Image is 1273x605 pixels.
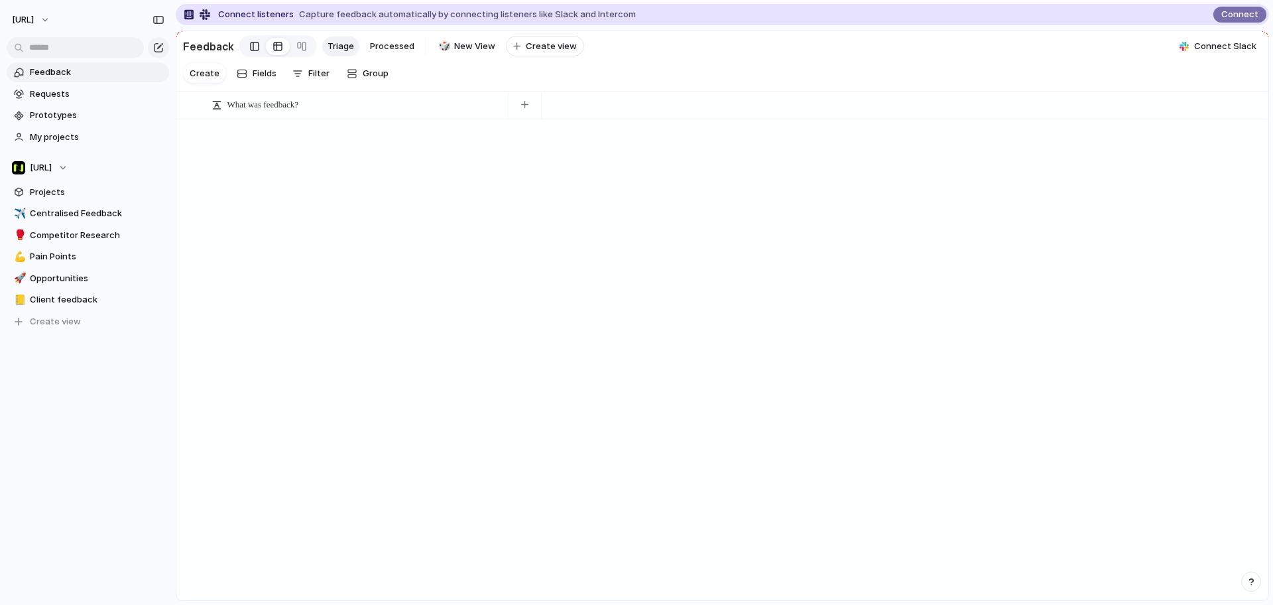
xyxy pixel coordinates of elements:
[183,38,234,54] h2: Feedback
[6,9,57,31] button: [URL]
[14,249,23,265] div: 💪
[299,8,636,21] span: Capture feedback automatically by connecting listeners like Slack and Intercom
[14,228,23,243] div: 🥊
[454,40,495,53] span: New View
[231,63,282,84] button: Fields
[30,315,81,328] span: Create view
[287,63,335,84] button: Filter
[30,272,164,285] span: Opportunities
[1174,36,1262,56] button: Connect Slack
[7,247,169,267] a: 💪Pain Points
[436,40,450,53] button: 🎲
[12,272,25,285] button: 🚀
[12,13,34,27] span: [URL]
[7,182,169,202] a: Projects
[14,293,23,308] div: 📒
[1221,8,1258,21] span: Connect
[7,269,169,289] a: 🚀Opportunities
[363,67,389,80] span: Group
[12,250,25,263] button: 💪
[183,63,226,84] button: Create
[431,36,501,56] a: 🎲New View
[30,293,164,306] span: Client feedback
[14,271,23,286] div: 🚀
[30,131,164,144] span: My projects
[7,226,169,245] a: 🥊Competitor Research
[30,250,164,263] span: Pain Points
[190,67,219,80] span: Create
[7,158,169,178] button: [URL]
[30,109,164,122] span: Prototypes
[218,8,294,21] span: Connect listeners
[370,40,414,53] span: Processed
[12,207,25,220] button: ✈️
[7,290,169,310] a: 📒Client feedback
[328,40,354,53] span: Triage
[7,84,169,104] a: Requests
[12,293,25,306] button: 📒
[365,36,420,56] a: Processed
[253,67,276,80] span: Fields
[7,204,169,224] a: ✈️Centralised Feedback
[7,105,169,125] a: Prototypes
[7,62,169,82] a: Feedback
[30,229,164,242] span: Competitor Research
[506,36,584,57] button: Create view
[30,161,52,174] span: [URL]
[308,67,330,80] span: Filter
[7,127,169,147] a: My projects
[7,312,169,332] button: Create view
[227,98,299,111] span: What was feedback?
[30,186,164,199] span: Projects
[14,206,23,222] div: ✈️
[1213,7,1266,23] button: Connect
[340,63,395,84] button: Group
[30,207,164,220] span: Centralised Feedback
[322,36,359,56] a: Triage
[1194,40,1256,53] span: Connect Slack
[12,229,25,242] button: 🥊
[526,40,577,53] span: Create view
[30,88,164,101] span: Requests
[438,38,448,54] div: 🎲
[30,66,164,79] span: Feedback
